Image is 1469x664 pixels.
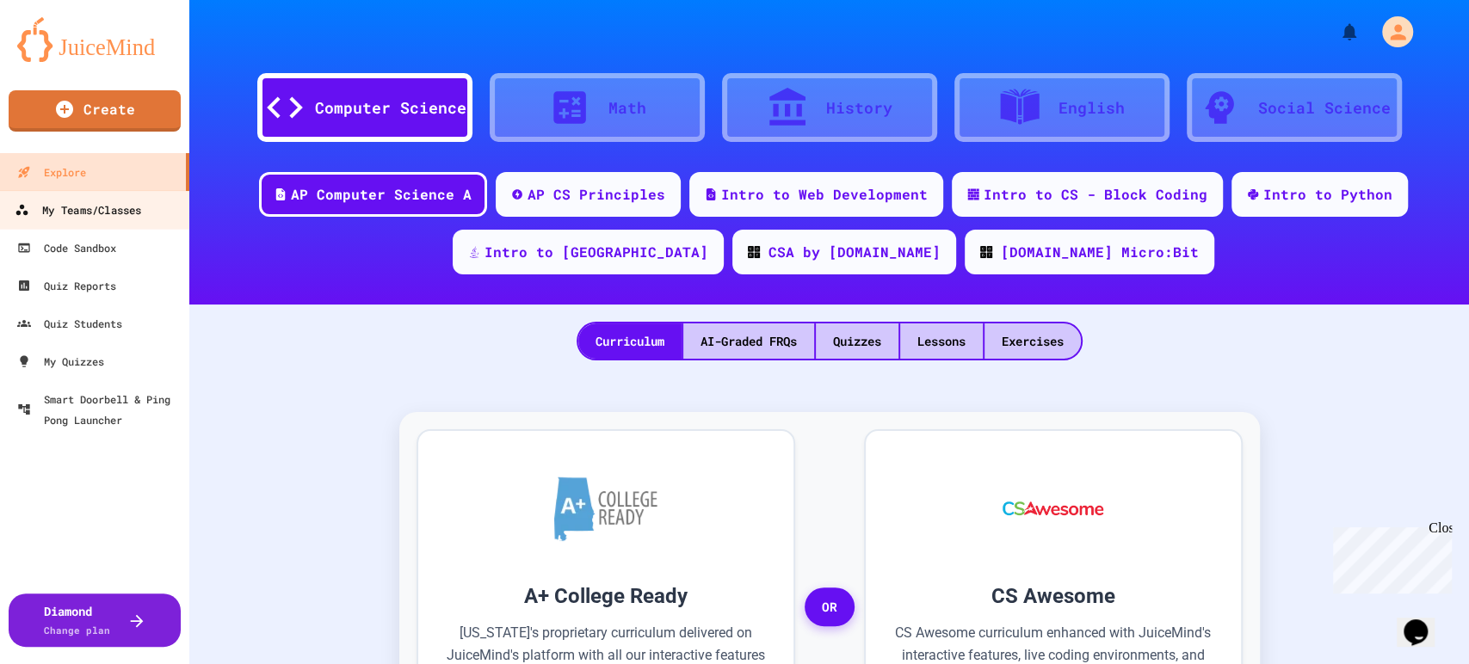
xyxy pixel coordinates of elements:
div: My Quizzes [17,351,104,372]
div: Exercises [984,323,1081,359]
div: Computer Science [315,96,466,120]
div: Quiz Reports [17,275,116,296]
span: Change plan [44,624,110,636]
div: Quiz Students [17,313,122,334]
div: AP CS Principles [528,184,665,205]
div: Intro to CS - Block Coding [984,184,1207,205]
div: Intro to [GEOGRAPHIC_DATA] [485,242,708,262]
div: My Notifications [1307,17,1364,46]
img: CODE_logo_RGB.png [980,246,992,258]
div: Math [608,96,646,120]
div: Diamond [44,602,110,638]
h3: A+ College Ready [444,581,768,612]
div: CSA by [DOMAIN_NAME] [768,242,941,262]
div: AI-Graded FRQs [683,323,814,359]
div: History [826,96,892,120]
img: A+ College Ready [554,476,657,541]
div: Intro to Python [1263,184,1392,205]
div: Code Sandbox [17,237,116,258]
div: My Account [1364,12,1417,52]
div: Lessons [900,323,983,359]
div: Quizzes [816,323,898,359]
div: English [1059,96,1125,120]
iframe: chat widget [1397,595,1452,647]
div: AP Computer Science A [291,184,472,205]
h3: CS Awesome [892,581,1215,612]
div: My Teams/Classes [15,200,141,221]
iframe: chat widget [1326,520,1452,593]
div: Chat with us now!Close [7,7,119,109]
div: Smart Doorbell & Ping Pong Launcher [17,389,182,430]
img: CS Awesome [985,457,1120,560]
span: OR [805,587,855,627]
div: Social Science [1258,96,1391,120]
div: Curriculum [578,323,682,359]
button: DiamondChange plan [9,593,181,647]
div: Intro to Web Development [721,184,928,205]
img: CODE_logo_RGB.png [748,246,760,258]
img: logo-orange.svg [17,17,172,62]
div: [DOMAIN_NAME] Micro:Bit [1001,242,1199,262]
a: Create [9,90,181,132]
div: Explore [17,162,86,182]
